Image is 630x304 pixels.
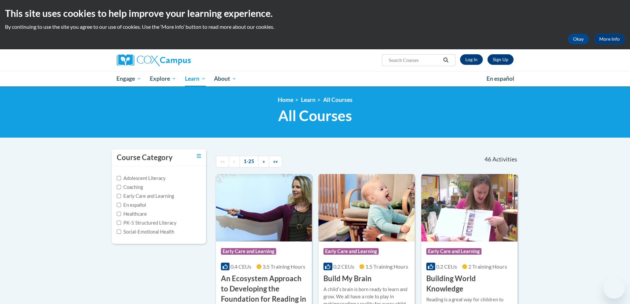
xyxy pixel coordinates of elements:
h2: This site uses cookies to help improve your learning experience. [5,7,625,20]
span: 3.5 Training Hours [263,263,305,270]
a: All Courses [323,96,353,103]
p: By continuing to use the site you agree to our use of cookies. Use the ‘More info’ button to read... [5,23,625,30]
span: All Courses [278,107,352,124]
span: 1.5 Training Hours [365,263,408,270]
a: Explore [146,71,181,86]
span: 2 Training Hours [468,263,507,270]
a: Register [487,54,514,65]
span: 0.2 CEUs [436,263,457,270]
input: Search Courses [388,56,441,64]
label: Early Care and Learning [117,193,174,200]
label: PK-5 Structured Literacy [117,219,177,227]
input: Checkbox for Options [117,185,121,189]
label: Social-Emotional Health [117,228,174,236]
label: Healthcare [117,210,147,218]
label: Coaching [117,184,143,191]
a: Engage [112,71,146,86]
div: Main menu [107,71,524,86]
span: 0.4 CEUs [231,263,251,270]
a: Toggle collapse [197,152,201,160]
iframe: Button to launch messaging window [604,278,625,299]
a: Log In [460,54,483,65]
span: Engage [116,75,141,83]
a: End [269,156,282,167]
span: Early Care and Learning [323,248,379,255]
a: Learn [181,71,210,86]
span: « [233,158,235,164]
a: Cox Campus [117,54,242,66]
span: Explore [150,75,176,83]
input: Checkbox for Options [117,176,121,180]
span: 0.2 CEUs [333,263,354,270]
a: About [210,71,241,86]
a: Home [278,96,293,103]
h3: Building World Knowledge [426,274,513,294]
a: Next [258,156,269,167]
input: Checkbox for Options [117,203,121,207]
span: Early Care and Learning [426,248,482,255]
input: Checkbox for Options [117,221,121,225]
button: Okay [568,34,589,44]
span: Activities [492,156,517,163]
label: Adolescent Literacy [117,175,166,182]
label: En español [117,201,146,209]
span: About [214,75,236,83]
span: «« [220,158,225,164]
span: En español [486,75,514,82]
span: 46 [484,156,491,163]
h3: Course Category [117,152,173,163]
a: Begining [216,156,229,167]
input: Checkbox for Options [117,212,121,216]
img: Cox Campus [117,54,191,66]
a: 1-25 [239,156,259,167]
a: Learn [301,96,315,103]
input: Checkbox for Options [117,194,121,198]
span: Early Care and Learning [221,248,276,255]
img: Course Logo [216,174,312,241]
button: Search [441,56,451,64]
a: More Info [594,34,625,44]
img: Course Logo [421,174,518,241]
span: Learn [185,75,206,83]
h3: Build My Brain [323,274,372,284]
a: Previous [229,156,240,167]
span: »» [273,158,278,164]
a: En español [482,72,519,86]
input: Checkbox for Options [117,230,121,234]
span: » [263,158,265,164]
img: Course Logo [318,174,415,241]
